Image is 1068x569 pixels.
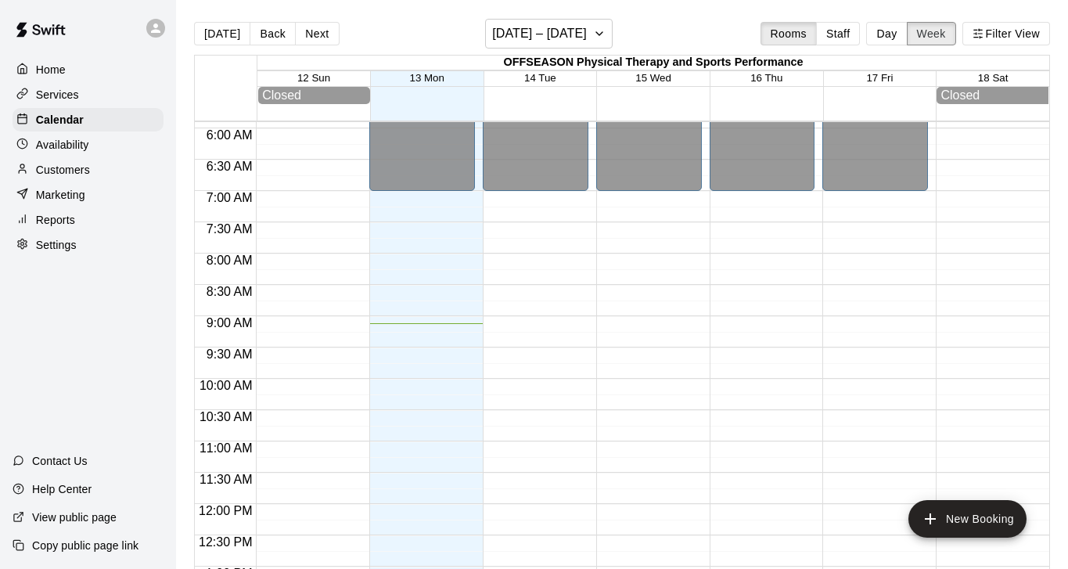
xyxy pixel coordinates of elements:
button: 12 Sun [297,72,330,84]
span: 9:00 AM [203,316,257,330]
span: 12:00 PM [195,504,256,517]
a: Marketing [13,183,164,207]
p: Reports [36,212,75,228]
div: OFFSEASON Physical Therapy and Sports Performance [257,56,1049,70]
p: View public page [32,510,117,525]
button: [DATE] – [DATE] [485,19,613,49]
button: Day [866,22,907,45]
button: Back [250,22,296,45]
span: 10:00 AM [196,379,257,392]
a: Services [13,83,164,106]
span: 7:30 AM [203,222,257,236]
button: 17 Fri [866,72,893,84]
button: Next [295,22,339,45]
button: 16 Thu [750,72,782,84]
p: Marketing [36,187,85,203]
a: Customers [13,158,164,182]
p: Copy public page link [32,538,138,553]
p: Services [36,87,79,103]
span: 6:00 AM [203,128,257,142]
span: 7:00 AM [203,191,257,204]
button: Staff [816,22,861,45]
button: 15 Wed [635,72,671,84]
p: Contact Us [32,453,88,469]
a: Settings [13,233,164,257]
span: 11:00 AM [196,441,257,455]
p: Availability [36,137,89,153]
button: 14 Tue [524,72,556,84]
span: 11:30 AM [196,473,257,486]
p: Home [36,62,66,77]
button: 13 Mon [409,72,444,84]
a: Calendar [13,108,164,131]
p: Calendar [36,112,84,128]
button: Filter View [962,22,1050,45]
span: 9:30 AM [203,348,257,361]
span: 12:30 PM [195,535,256,549]
span: 10:30 AM [196,410,257,423]
button: 18 Sat [978,72,1009,84]
h6: [DATE] – [DATE] [492,23,587,45]
button: Week [907,22,956,45]
p: Settings [36,237,77,253]
span: 8:00 AM [203,254,257,267]
p: Customers [36,162,90,178]
a: Reports [13,208,164,232]
button: [DATE] [194,22,250,45]
span: 6:30 AM [203,160,257,173]
p: Help Center [32,481,92,497]
a: Home [13,58,164,81]
div: Closed [262,88,366,103]
button: add [908,500,1027,538]
a: Availability [13,133,164,157]
button: Rooms [761,22,817,45]
div: Closed [940,88,1045,103]
span: 8:30 AM [203,285,257,298]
